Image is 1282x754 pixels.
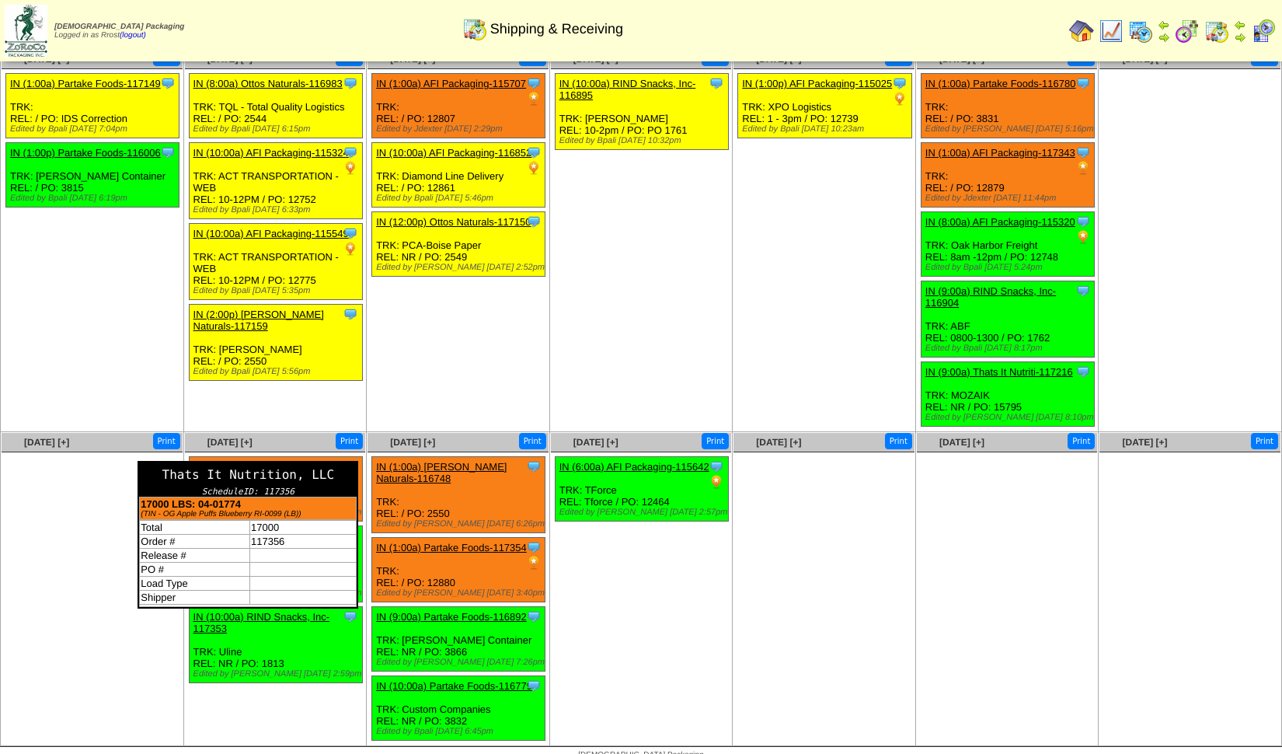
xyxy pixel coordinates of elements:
div: Edited by [PERSON_NAME] [DATE] 8:10pm [925,413,1094,422]
td: 117356 [249,534,356,548]
button: Print [885,433,912,449]
div: TRK: REL: / PO: 12880 [372,538,545,602]
div: Edited by Bpali [DATE] 6:45pm [376,727,545,736]
a: IN (8:00a) Ottos Naturals-116983 [193,78,343,89]
div: TRK: [PERSON_NAME] REL: / PO: 2550 [189,305,362,381]
a: [DATE] [+] [207,437,253,448]
a: [DATE] [+] [939,437,984,448]
img: home.gif [1069,19,1094,44]
img: line_graph.gif [1099,19,1123,44]
button: Print [519,433,546,449]
img: Tooltip [526,214,542,229]
img: PO [526,91,542,106]
a: [DATE] [+] [756,437,801,448]
img: Tooltip [526,75,542,91]
div: Edited by Bpali [DATE] 5:46pm [376,194,545,203]
img: Tooltip [526,459,542,474]
div: TRK: Diamond Line Delivery REL: / PO: 12861 [372,143,545,208]
img: PO [1075,160,1091,176]
div: (TIN - OG Apple Puffs Blueberry RI-0099 (LB)) [141,510,355,518]
div: TRK: REL: / PO: 12879 [921,143,1094,208]
a: [DATE] [+] [1122,437,1167,448]
img: PO [1075,229,1091,245]
td: 17000 [249,520,356,534]
img: PO [526,555,542,571]
a: IN (2:00p) [PERSON_NAME] Naturals-117159 [193,309,324,332]
div: TRK: REL: / PO: 12807 [372,74,545,138]
td: Load Type [140,576,250,590]
div: Edited by Bpali [DATE] 6:15pm [193,124,362,134]
a: IN (9:00a) Thats It Nutriti-117216 [925,366,1073,378]
a: [DATE] [+] [390,437,435,448]
img: Tooltip [1075,75,1091,91]
img: PO [343,241,358,257]
div: TRK: PCA-Boise Paper REL: NR / PO: 2549 [372,212,545,277]
div: TRK: [PERSON_NAME] Container REL: NR / PO: 3866 [372,607,545,672]
img: PO [892,91,908,106]
img: Tooltip [160,75,176,91]
a: IN (10:00a) Partake Foods-116779 [376,680,532,692]
a: IN (1:00p) Partake Foods-116006 [10,147,161,159]
img: Tooltip [892,75,908,91]
img: zoroco-logo-small.webp [5,5,47,57]
a: IN (10:00a) AFI Packaging-116852 [376,147,531,159]
a: IN (1:00a) AFI Packaging-115707 [376,78,526,89]
div: Edited by [PERSON_NAME] [DATE] 2:59pm [193,669,362,679]
div: TRK: Oak Harbor Freight REL: 8am -12pm / PO: 12748 [921,212,1094,277]
a: IN (1:00a) [PERSON_NAME] Naturals-116748 [376,461,507,484]
a: IN (1:00a) Partake Foods-117149 [10,78,161,89]
img: Tooltip [1075,283,1091,298]
div: TRK: TQL - Total Quality Logistics REL: / PO: 2544 [189,74,362,138]
img: calendarcustomer.gif [1251,19,1276,44]
div: Edited by Bpali [DATE] 5:56pm [193,367,362,376]
img: Tooltip [526,609,542,624]
img: Tooltip [343,225,358,241]
img: Tooltip [709,459,724,474]
a: IN (10:00a) AFI Packaging-115324 [193,147,349,159]
div: Edited by Bpali [DATE] 5:35pm [193,286,362,295]
div: TRK: [PERSON_NAME] Container REL: / PO: 3815 [6,143,179,208]
div: Edited by [PERSON_NAME] [DATE] 6:26pm [376,519,545,529]
img: Tooltip [526,145,542,160]
a: IN (8:00a) AFI Packaging-115320 [925,216,1075,228]
div: TRK: TForce REL: Tforce / PO: 12464 [555,457,728,522]
div: Edited by [PERSON_NAME] [DATE] 7:26pm [376,658,545,667]
img: Tooltip [1075,145,1091,160]
img: calendarblend.gif [1175,19,1200,44]
td: Total [140,520,250,534]
img: Tooltip [343,459,358,474]
div: ScheduleID: 117356 [139,487,357,497]
a: IN (9:00a) Partake Foods-116892 [376,611,527,623]
div: TRK: REL: / PO: 2550 [372,457,545,533]
img: arrowright.gif [1234,31,1246,44]
td: PO # [140,562,250,576]
img: Tooltip [160,145,176,160]
td: Order # [140,534,250,548]
div: Thats It Nutrition, LLC [139,463,357,487]
div: Edited by Jdexter [DATE] 2:29pm [376,124,545,134]
a: IN (1:00a) Partake Foods-117354 [376,542,527,553]
span: [DATE] [+] [573,437,618,448]
div: TRK: XPO Logistics REL: 1 - 3pm / PO: 12739 [738,74,911,138]
div: Edited by Bpali [DATE] 6:33pm [193,205,362,215]
div: TRK: MOZAIK REL: NR / PO: 15795 [921,362,1094,427]
img: Tooltip [343,609,358,624]
a: [DATE] [+] [24,437,69,448]
div: TRK: ABF REL: 0800-1300 / PO: 1762 [921,281,1094,358]
img: Tooltip [709,75,724,91]
div: Edited by Bpali [DATE] 5:24pm [925,263,1094,272]
b: 17000 LBS: 04-01774 [141,498,241,510]
div: TRK: Custom Companies REL: NR / PO: 3832 [372,676,545,741]
div: Edited by Bpali [DATE] 10:23am [742,124,911,134]
div: Edited by [PERSON_NAME] [DATE] 2:52pm [376,263,545,272]
a: IN (9:00a) RIND Snacks, Inc-116904 [925,285,1056,309]
div: TRK: ACT TRANSPORTATION - WEB REL: 10-12PM / PO: 12752 [189,143,362,219]
img: arrowleft.gif [1234,19,1246,31]
img: calendarinout.gif [462,16,487,41]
